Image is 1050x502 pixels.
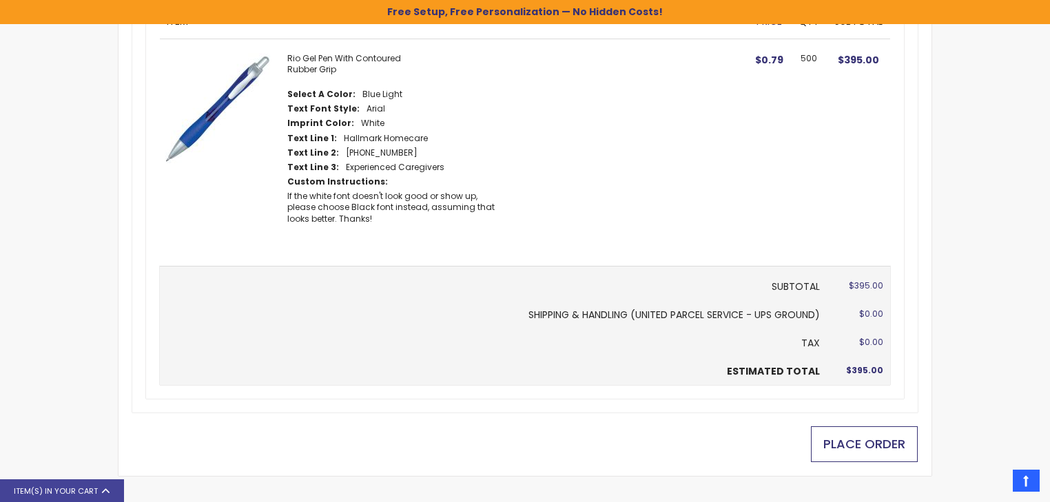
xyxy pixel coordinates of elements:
span: 500 [801,52,817,64]
th: Qty [791,15,827,39]
span: $0.00 [859,336,883,348]
dd: Hallmark Homecare [344,133,428,144]
dt: Text Line 3 [287,162,339,173]
th: Price [748,15,791,39]
dd: Experienced Caregivers [346,162,444,173]
a: Top [1013,470,1040,492]
dd: Blue Light [362,89,402,100]
dt: Imprint Color [287,118,354,129]
img: Rio Gel Pen With Contoured Rubber Grip-Blue - Light [160,53,274,167]
span: $395.00 [838,53,879,67]
th: Subtotal [160,266,827,300]
dd: If the white font doesn't look good or show up, please choose Black font instead, assuming that l... [287,191,507,224]
dt: Text Line 2 [287,147,339,158]
span: $395.00 [849,280,883,291]
span: Place Order [823,435,905,452]
dd: White [361,118,384,129]
strong: Estimated Total [727,364,820,378]
dt: Select A Color [287,89,356,100]
th: Item [160,15,748,39]
th: Tax [160,329,827,357]
span: $395.00 [846,364,883,376]
dd: Arial [367,103,385,114]
span: $0.00 [859,308,883,320]
dt: Text Font Style [287,103,360,114]
span: $0.79 [755,53,783,67]
th: Subtotal [827,15,890,39]
strong: Rio Gel Pen With Contoured Rubber Grip [287,53,425,75]
dt: Custom Instructions [287,176,388,187]
dd: [PHONE_NUMBER] [346,147,418,158]
dt: Text Line 1 [287,133,337,144]
button: Place Order [811,426,918,462]
th: Shipping & Handling (United Parcel Service - UPS Ground) [160,301,827,329]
